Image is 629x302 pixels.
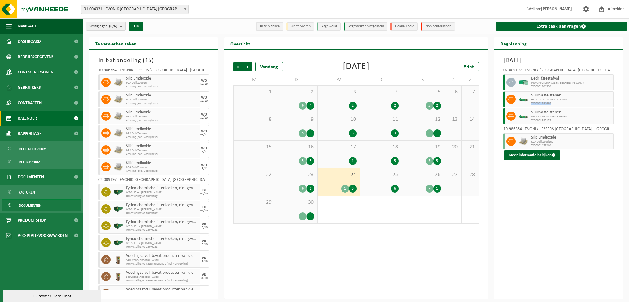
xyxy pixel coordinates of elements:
div: 1 [341,185,349,193]
div: VR [202,256,206,260]
img: HK-XS-16-GN-00 [114,238,123,247]
img: WB-0140-HPE-BN-01 [114,289,123,298]
div: 10/10 [200,243,208,246]
h3: In behandeling ( ) [98,56,209,65]
div: DI [202,206,206,209]
div: 02-009197 - EVONIK [GEOGRAPHIC_DATA] [GEOGRAPHIC_DATA] - [GEOGRAPHIC_DATA] [503,68,614,74]
span: 4 [363,89,399,96]
div: WO [201,79,207,83]
div: 5 [391,157,399,165]
img: LP-PA-00000-WDN-11 [114,162,123,171]
span: 15 [145,57,152,64]
img: LP-PA-00000-WDN-11 [114,78,123,87]
span: T250002451260 [531,144,612,147]
span: WZ-SLIB --> [PERSON_NAME] [126,208,198,211]
td: V [402,74,444,85]
div: 3 [349,185,357,193]
div: VR [202,273,206,277]
div: 15/10 [200,83,208,86]
td: W [318,74,360,85]
span: 12 [405,116,441,123]
span: Bedrijfsgegevens [18,49,54,65]
div: 6 [391,185,399,193]
span: Fysico-chemische filterkoeken, niet gevaarlijk [126,237,198,241]
span: Facturen [19,186,35,198]
span: Omwisseling op vaste frequentie (incl. verwerking) [126,262,198,266]
div: 7 [299,212,307,220]
span: KGA Colli Zeodent [126,166,198,169]
span: Fysico-chemische filterkoeken, niet gevaarlijk [126,220,198,225]
div: 5 [426,129,433,137]
img: LP-PA-00000-WDN-11 [114,145,123,155]
span: 19 [405,144,441,151]
span: Rapportage [18,126,41,141]
div: 5 [307,212,314,220]
img: HK-XP-30-GN-00 [519,80,528,85]
span: T250002793175 [531,119,612,122]
img: WB-0140-HPE-BN-01 [114,255,123,264]
span: Vestigingen [89,22,117,31]
span: 01-004031 - EVONIK ANTWERPEN NV - ANTWERPEN [81,5,188,14]
span: KGA Colli Zeodent [126,132,198,135]
span: In grafiekvorm [19,143,46,155]
span: KGA Colli Zeodent [126,149,198,152]
div: 3 [391,129,399,137]
span: 6 [447,89,458,96]
div: 2 [349,102,357,110]
div: [DATE] [343,62,369,71]
span: 140L zonder pedaal - wissel [126,275,198,279]
span: KGA Colli Zeodent [126,81,198,85]
div: 2 [433,102,441,110]
span: T250002804330 [531,85,612,88]
li: Afgewerkt en afgemeld [344,22,387,31]
div: 02-009197 - EVONIK [GEOGRAPHIC_DATA] [GEOGRAPHIC_DATA] - [GEOGRAPHIC_DATA] [98,178,209,184]
div: 1 [433,129,441,137]
span: Afhaling (excl. voorrijkost) [126,135,198,139]
span: Documenten [19,200,41,211]
span: Afhaling (excl. voorrijkost) [126,119,198,122]
div: 10/10 [200,226,208,229]
span: Omwisseling op vaste frequentie (incl. verwerking) [126,279,198,283]
span: 01-004031 - EVONIK ANTWERPEN NV - ANTWERPEN [81,5,189,14]
span: 1 [237,89,272,96]
span: Afhaling (excl. voorrijkost) [126,152,198,156]
div: 2 [391,102,399,110]
span: 23 [279,171,314,178]
h2: Overzicht [224,37,256,49]
span: KGA Colli Zeodent [126,115,198,119]
h2: Dagplanning [494,37,533,49]
span: 140L zonder pedaal - wissel [126,258,198,262]
div: DI [202,189,206,192]
div: 10-986364 - EVONIK - ESSERS [GEOGRAPHIC_DATA] - [GEOGRAPHIC_DATA] [503,127,614,133]
div: 6 [299,185,307,193]
span: Fysico-chemische filterkoeken, niet gevaarlijk [126,186,198,191]
span: KGA Colli Zeodent [126,98,198,102]
div: 07/10 [200,192,208,195]
span: WZ-SLIB --> [PERSON_NAME] [126,241,198,245]
div: 5 [433,157,441,165]
a: In lijstvorm [2,156,81,168]
span: 9 [279,116,314,123]
div: WO [201,147,207,150]
div: WO [201,96,207,100]
span: Siliciumdioxide [126,110,198,115]
span: Vuurvaste stenen [531,110,612,115]
span: 18 [363,144,399,151]
div: 5 [307,129,314,137]
span: In lijstvorm [19,156,40,168]
button: OK [129,22,143,31]
div: WO [201,163,207,167]
span: HK-XC-10-G vuurvaste stenen [531,115,612,119]
span: Voedingsafval, bevat producten van dierlijke oorsprong, onverpakt, categorie 3 [126,287,198,292]
div: 17/10 [200,260,208,263]
span: Omwisseling op aanvraag [126,245,198,249]
img: LP-PA-00000-WDN-11 [519,137,528,146]
div: 10-986364 - EVONIK - ESSERS [GEOGRAPHIC_DATA] - [GEOGRAPHIC_DATA] [98,68,209,74]
span: HK-XC-10-G vuurvaste stenen [531,98,612,102]
span: 3 [321,89,356,96]
img: LP-PA-00000-WDN-11 [114,112,123,121]
count: (6/6) [109,24,117,28]
span: Afhaling (excl. voorrijkost) [126,102,198,105]
span: 8 [237,116,272,123]
span: P30 OPRUIMAFVAL FK-EENHEID (P30.057) [531,81,612,85]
